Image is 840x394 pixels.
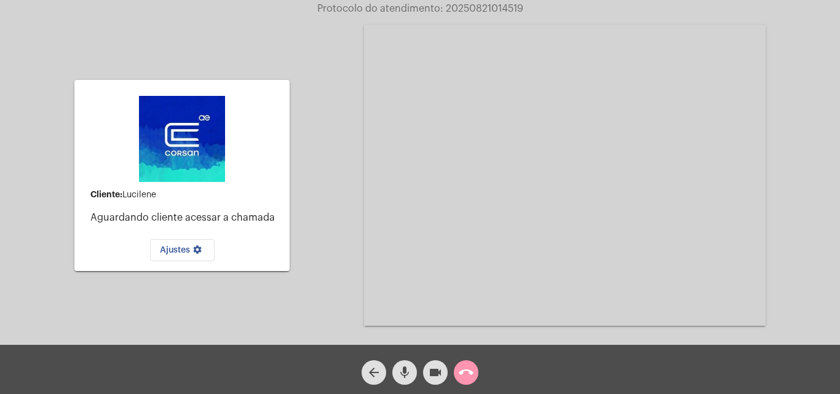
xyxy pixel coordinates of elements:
[160,246,205,254] span: Ajustes
[90,190,122,199] strong: Cliente:
[397,365,412,380] mat-icon: mic
[428,365,443,380] mat-icon: videocam
[190,245,205,259] mat-icon: settings
[90,212,280,223] p: Aguardando cliente acessar a chamada
[90,190,280,200] div: Lucilene
[150,239,215,261] button: Ajustes
[459,365,473,380] mat-icon: call_end
[139,96,225,182] img: d4669ae0-8c07-2337-4f67-34b0df7f5ae4.jpeg
[367,365,381,380] mat-icon: arrow_back
[317,4,523,14] span: Protocolo do atendimento: 20250821014519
